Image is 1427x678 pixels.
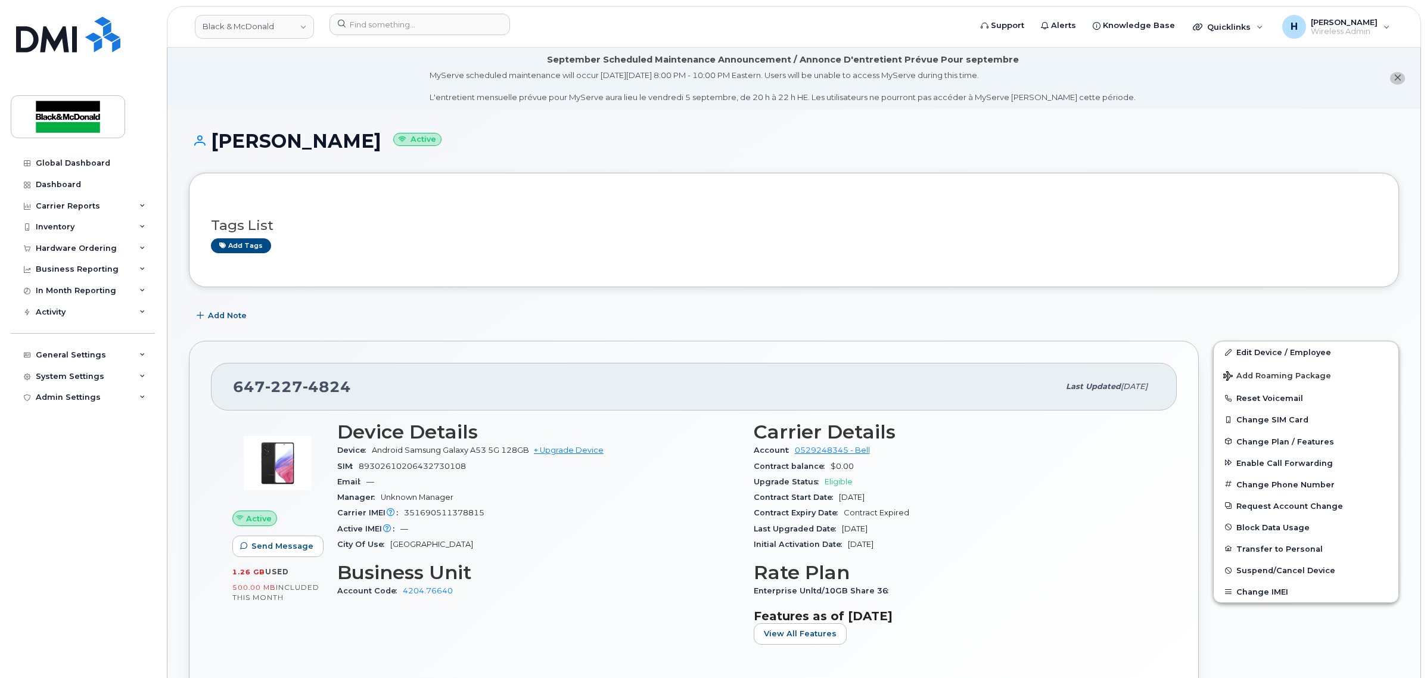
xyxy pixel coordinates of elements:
[390,540,473,549] span: [GEOGRAPHIC_DATA]
[265,567,289,576] span: used
[1214,581,1398,602] button: Change IMEI
[754,562,1156,583] h3: Rate Plan
[1214,559,1398,581] button: Suspend/Cancel Device
[754,477,825,486] span: Upgrade Status
[754,421,1156,443] h3: Carrier Details
[754,508,844,517] span: Contract Expiry Date
[1214,363,1398,387] button: Add Roaming Package
[337,446,372,455] span: Device
[366,477,374,486] span: —
[1390,72,1405,85] button: close notification
[265,378,303,396] span: 227
[403,586,453,595] a: 4204.76640
[337,586,403,595] span: Account Code
[1214,538,1398,559] button: Transfer to Personal
[359,462,466,471] span: 89302610206432730108
[393,133,442,147] small: Active
[764,628,837,639] span: View All Features
[337,477,366,486] span: Email
[337,508,404,517] span: Carrier IMEI
[1066,382,1121,391] span: Last updated
[189,305,257,326] button: Add Note
[337,562,739,583] h3: Business Unit
[246,513,272,524] span: Active
[233,378,351,396] span: 647
[404,508,484,517] span: 351690511378815
[232,583,276,592] span: 500.00 MB
[754,609,1156,623] h3: Features as of [DATE]
[1214,387,1398,409] button: Reset Voicemail
[754,446,795,455] span: Account
[534,446,604,455] a: + Upgrade Device
[1214,431,1398,452] button: Change Plan / Features
[754,493,839,502] span: Contract Start Date
[1214,517,1398,538] button: Block Data Usage
[381,493,453,502] span: Unknown Manager
[372,446,529,455] span: Android Samsung Galaxy A53 5G 128GB
[400,524,408,533] span: —
[1236,437,1334,446] span: Change Plan / Features
[844,508,909,517] span: Contract Expired
[232,583,319,602] span: included this month
[848,540,873,549] span: [DATE]
[831,462,854,471] span: $0.00
[189,130,1399,151] h1: [PERSON_NAME]
[232,536,324,557] button: Send Message
[754,586,894,595] span: Enterprise Unltd/10GB Share 36
[208,310,247,321] span: Add Note
[1236,566,1335,575] span: Suspend/Cancel Device
[337,421,739,443] h3: Device Details
[337,462,359,471] span: SIM
[337,524,400,533] span: Active IMEI
[430,70,1136,103] div: MyServe scheduled maintenance will occur [DATE][DATE] 8:00 PM - 10:00 PM Eastern. Users will be u...
[1214,495,1398,517] button: Request Account Change
[337,493,381,502] span: Manager
[303,378,351,396] span: 4824
[754,540,848,549] span: Initial Activation Date
[842,524,868,533] span: [DATE]
[1214,341,1398,363] a: Edit Device / Employee
[754,524,842,533] span: Last Upgraded Date
[1121,382,1148,391] span: [DATE]
[1223,371,1331,382] span: Add Roaming Package
[211,238,271,253] a: Add tags
[251,540,313,552] span: Send Message
[1214,452,1398,474] button: Enable Call Forwarding
[839,493,865,502] span: [DATE]
[1214,409,1398,430] button: Change SIM Card
[754,462,831,471] span: Contract balance
[337,540,390,549] span: City Of Use
[547,54,1019,66] div: September Scheduled Maintenance Announcement / Annonce D'entretient Prévue Pour septembre
[211,218,1377,233] h3: Tags List
[825,477,853,486] span: Eligible
[242,427,313,499] img: image20231002-3703462-kjv75p.jpeg
[232,568,265,576] span: 1.26 GB
[795,446,870,455] a: 0529248345 - Bell
[1236,458,1333,467] span: Enable Call Forwarding
[754,623,847,645] button: View All Features
[1214,474,1398,495] button: Change Phone Number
